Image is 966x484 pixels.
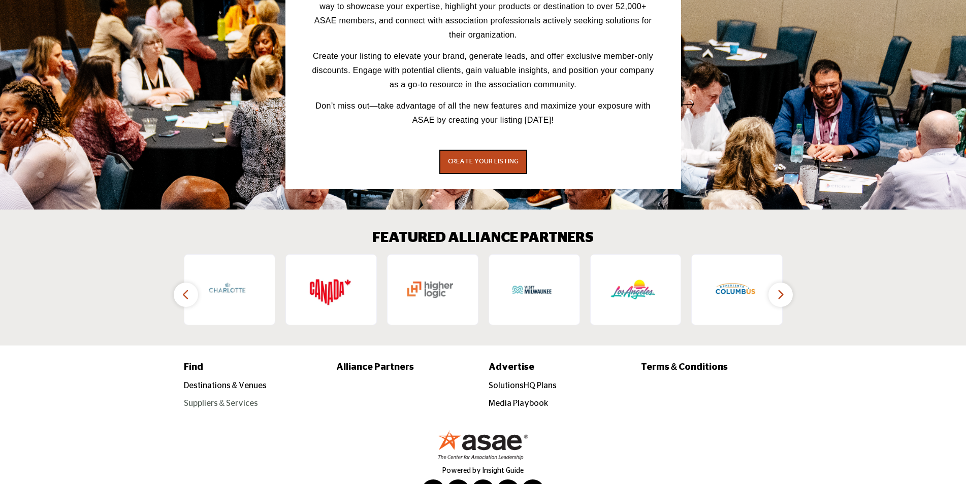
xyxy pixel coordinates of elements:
h2: FEATURED ALLIANCE PARTNERS [372,230,594,247]
img: Experience Columbus [712,267,757,313]
img: Los Angeles Tourism and Convention Board [610,267,656,313]
a: Advertise [489,361,630,374]
a: Terms & Conditions [641,361,783,374]
a: Powered by Insight Guide [442,467,524,474]
span: CREATE YOUR LISTING [448,158,519,165]
span: Create your listing to elevate your brand, generate leads, and offer exclusive member-only discou... [312,52,654,89]
img: Visit Charlotte [204,267,250,313]
img: Destination Canada Business Events [306,267,351,313]
a: Suppliers & Services [184,399,259,407]
a: SolutionsHQ Plans [489,382,557,390]
a: Find [184,361,326,374]
img: No Site Logo [437,430,529,460]
a: Destinations & Venues [184,382,267,390]
a: Media Playbook [489,399,548,407]
a: Alliance Partners [336,361,478,374]
img: Higher Logic [407,267,453,313]
button: CREATE YOUR LISTING [439,150,527,174]
img: Visit Milwaukee [509,267,555,313]
span: Don’t miss out—take advantage of all the new features and maximize your exposure with ASAE by cre... [315,101,650,124]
